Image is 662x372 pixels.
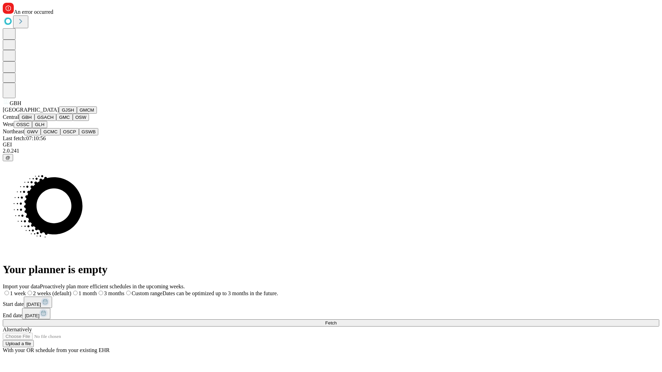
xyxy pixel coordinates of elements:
span: West [3,121,14,127]
div: GEI [3,142,659,148]
span: GBH [10,100,21,106]
button: @ [3,154,13,161]
button: GMC [56,114,72,121]
button: OSW [73,114,89,121]
button: GLH [32,121,47,128]
button: GSACH [34,114,56,121]
span: Last fetch: 07:10:56 [3,135,46,141]
span: 1 month [79,290,97,296]
button: GCMC [41,128,60,135]
span: Dates can be optimized up to 3 months in the future. [162,290,278,296]
div: End date [3,308,659,319]
span: 2 weeks (default) [33,290,71,296]
button: Fetch [3,319,659,327]
button: Upload a file [3,340,34,347]
input: 1 week [4,291,9,295]
span: Custom range [132,290,162,296]
span: [DATE] [27,302,41,307]
span: With your OR schedule from your existing EHR [3,347,110,353]
span: Central [3,114,19,120]
button: GWV [24,128,41,135]
button: GMCM [77,106,97,114]
div: Start date [3,297,659,308]
input: 3 months [99,291,103,295]
div: 2.0.241 [3,148,659,154]
span: [GEOGRAPHIC_DATA] [3,107,59,113]
button: OSSC [14,121,32,128]
button: [DATE] [24,297,52,308]
button: [DATE] [22,308,50,319]
span: Proactively plan more efficient schedules in the upcoming weeks. [40,283,185,289]
button: GJSH [59,106,77,114]
button: GSWB [79,128,99,135]
span: 1 week [10,290,26,296]
input: 1 month [73,291,78,295]
span: Import your data [3,283,40,289]
span: An error occurred [14,9,53,15]
input: Custom rangeDates can be optimized up to 3 months in the future. [126,291,131,295]
span: 3 months [104,290,124,296]
h1: Your planner is empty [3,263,659,276]
span: @ [6,155,10,160]
span: Fetch [325,320,337,325]
span: Alternatively [3,327,32,332]
span: [DATE] [25,313,39,318]
span: Northeast [3,128,24,134]
button: OSCP [60,128,79,135]
button: GBH [19,114,34,121]
input: 2 weeks (default) [28,291,32,295]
